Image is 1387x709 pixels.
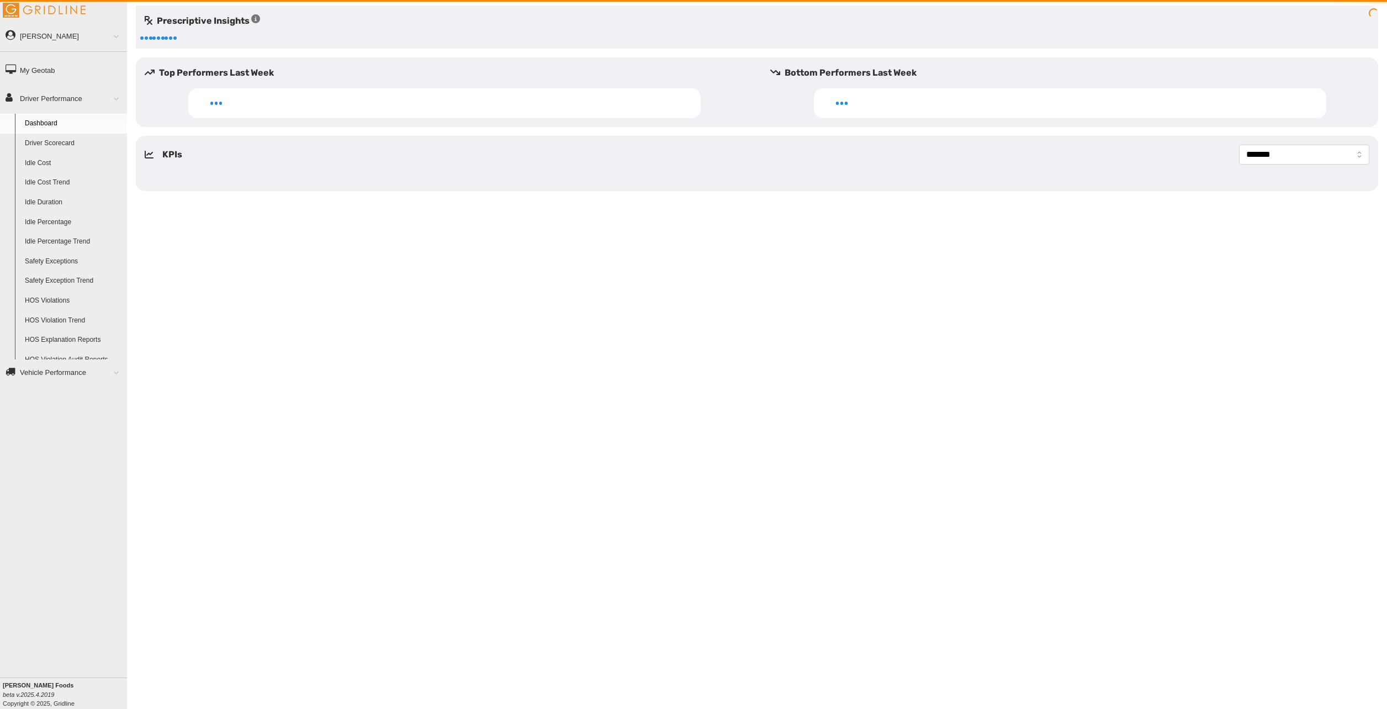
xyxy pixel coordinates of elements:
a: Safety Exception Trend [20,271,127,291]
img: Gridline [3,3,86,18]
a: Idle Percentage Trend [20,232,127,252]
a: Safety Exceptions [20,252,127,272]
i: beta v.2025.4.2019 [3,691,54,698]
h5: Bottom Performers Last Week [770,66,1378,80]
a: HOS Explanation Reports [20,330,127,350]
a: Idle Cost Trend [20,173,127,193]
h5: Top Performers Last Week [145,66,753,80]
a: HOS Violations [20,291,127,311]
a: Idle Percentage [20,213,127,232]
a: Driver Scorecard [20,134,127,154]
h5: Prescriptive Insights [145,14,260,28]
a: Dashboard [20,114,127,134]
a: HOS Violation Audit Reports [20,350,127,370]
a: Idle Duration [20,193,127,213]
b: [PERSON_NAME] Foods [3,682,73,689]
a: HOS Violation Trend [20,311,127,331]
h5: KPIs [162,148,182,161]
a: Idle Cost [20,154,127,173]
div: Copyright © 2025, Gridline [3,681,127,708]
